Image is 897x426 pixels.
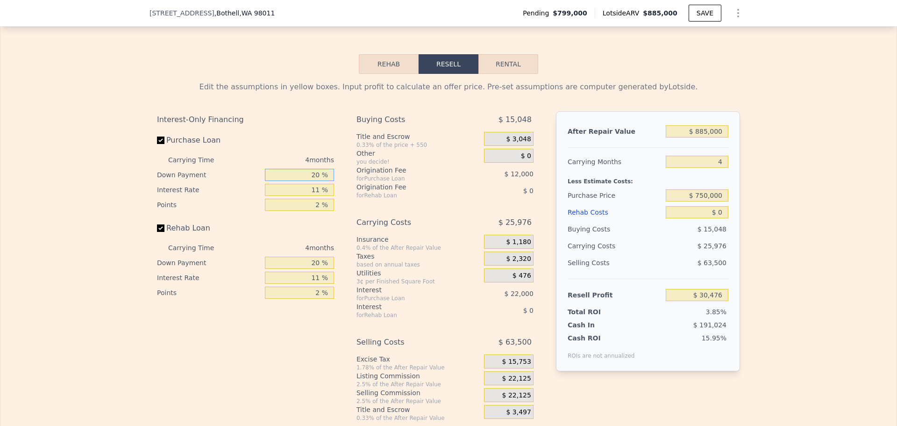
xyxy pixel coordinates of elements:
div: Points [157,197,261,212]
button: Rental [478,54,538,74]
span: $ 22,125 [502,391,531,400]
div: Total ROI [568,307,626,317]
div: Insurance [356,235,480,244]
span: Pending [523,8,553,18]
div: for Purchase Loan [356,175,461,182]
div: Edit the assumptions in yellow boxes. Input profit to calculate an offer price. Pre-set assumptio... [157,81,740,93]
button: SAVE [689,5,721,22]
span: , WA 98011 [239,9,275,17]
div: Interest Rate [157,270,261,285]
div: Carrying Time [168,240,229,255]
span: $ 63,500 [498,334,532,351]
div: Cash ROI [568,333,635,343]
div: you decide! [356,158,480,166]
span: $ 1,180 [506,238,531,246]
div: Carrying Costs [568,238,626,254]
div: 0.33% of the After Repair Value [356,414,480,422]
span: 15.95% [702,334,726,342]
span: $ 22,000 [505,290,534,297]
div: 2.5% of the After Repair Value [356,397,480,405]
span: $ 15,753 [502,358,531,366]
div: Points [157,285,261,300]
span: $ 0 [523,307,534,314]
input: Rehab Loan [157,224,164,232]
button: Resell [419,54,478,74]
div: 3¢ per Finished Square Foot [356,278,480,285]
div: After Repair Value [568,123,662,140]
div: Selling Costs [356,334,461,351]
span: $ 25,976 [698,242,726,250]
div: Buying Costs [356,111,461,128]
span: $ 15,048 [498,111,532,128]
button: Show Options [729,4,747,22]
div: Interest-Only Financing [157,111,334,128]
div: Excise Tax [356,354,480,364]
span: Lotside ARV [603,8,643,18]
span: $ 0 [523,187,534,195]
div: Carrying Time [168,152,229,167]
div: Selling Costs [568,254,662,271]
span: $885,000 [643,9,677,17]
div: for Purchase Loan [356,295,461,302]
span: $ 25,976 [498,214,532,231]
div: Resell Profit [568,287,662,303]
span: [STREET_ADDRESS] [149,8,214,18]
span: 3.85% [706,308,726,316]
span: $ 15,048 [698,225,726,233]
div: Carrying Costs [356,214,461,231]
span: $ 2,320 [506,255,531,263]
div: Down Payment [157,167,261,182]
div: Carrying Months [568,153,662,170]
span: $ 191,024 [693,321,726,329]
div: Down Payment [157,255,261,270]
div: Listing Commission [356,371,480,381]
div: Other [356,149,480,158]
div: Interest Rate [157,182,261,197]
span: $ 22,125 [502,375,531,383]
div: Interest [356,302,461,311]
span: $ 63,500 [698,259,726,267]
div: Selling Commission [356,388,480,397]
span: , Bothell [214,8,275,18]
span: $ 476 [513,272,531,280]
input: Purchase Loan [157,137,164,144]
div: Origination Fee [356,166,461,175]
div: Cash In [568,320,626,330]
span: $ 3,048 [506,135,531,144]
div: Utilities [356,268,480,278]
div: Title and Escrow [356,405,480,414]
div: Title and Escrow [356,132,480,141]
div: Less Estimate Costs: [568,170,728,187]
span: $ 0 [521,152,531,160]
label: Rehab Loan [157,220,261,237]
span: $799,000 [553,8,587,18]
div: 0.33% of the price + 550 [356,141,480,149]
div: Purchase Price [568,187,662,204]
div: for Rehab Loan [356,311,461,319]
div: 0.4% of the After Repair Value [356,244,480,252]
div: 4 months [233,152,334,167]
span: $ 3,497 [506,408,531,417]
div: ROIs are not annualized [568,343,635,360]
div: Origination Fee [356,182,461,192]
div: Taxes [356,252,480,261]
div: 1.78% of the After Repair Value [356,364,480,371]
span: $ 12,000 [505,170,534,178]
div: for Rehab Loan [356,192,461,199]
div: Rehab Costs [568,204,662,221]
label: Purchase Loan [157,132,261,149]
div: 2.5% of the After Repair Value [356,381,480,388]
div: Buying Costs [568,221,662,238]
button: Rehab [359,54,419,74]
div: Interest [356,285,461,295]
div: 4 months [233,240,334,255]
div: based on annual taxes [356,261,480,268]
